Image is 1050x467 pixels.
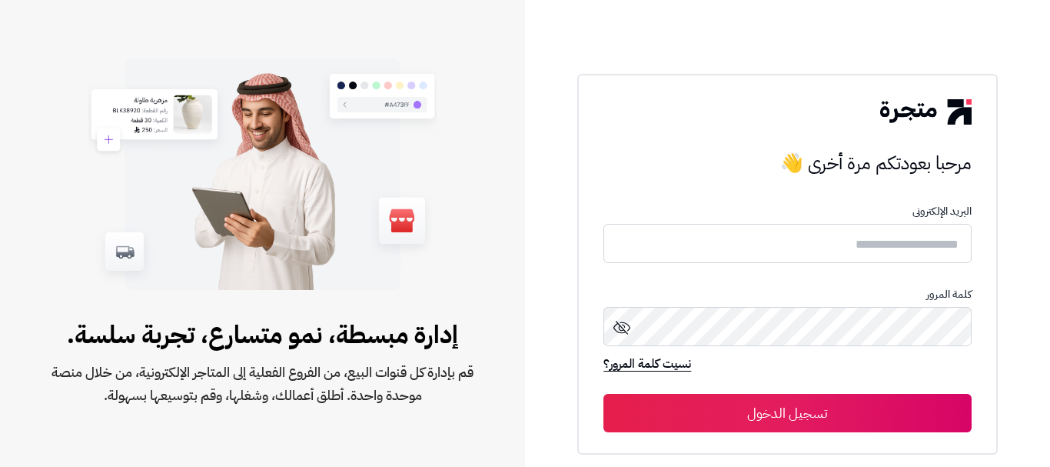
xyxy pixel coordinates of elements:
[603,289,971,301] p: كلمة المرور
[49,316,476,353] span: إدارة مبسطة، نمو متسارع، تجربة سلسة.
[49,361,476,407] span: قم بإدارة كل قنوات البيع، من الفروع الفعلية إلى المتاجر الإلكترونية، من خلال منصة موحدة واحدة. أط...
[603,205,971,218] p: البريد الإلكترونى
[603,394,971,432] button: تسجيل الدخول
[603,148,971,178] h3: مرحبا بعودتكم مرة أخرى 👋
[880,99,971,124] img: logo-2.png
[603,355,691,376] a: نسيت كلمة المرور؟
